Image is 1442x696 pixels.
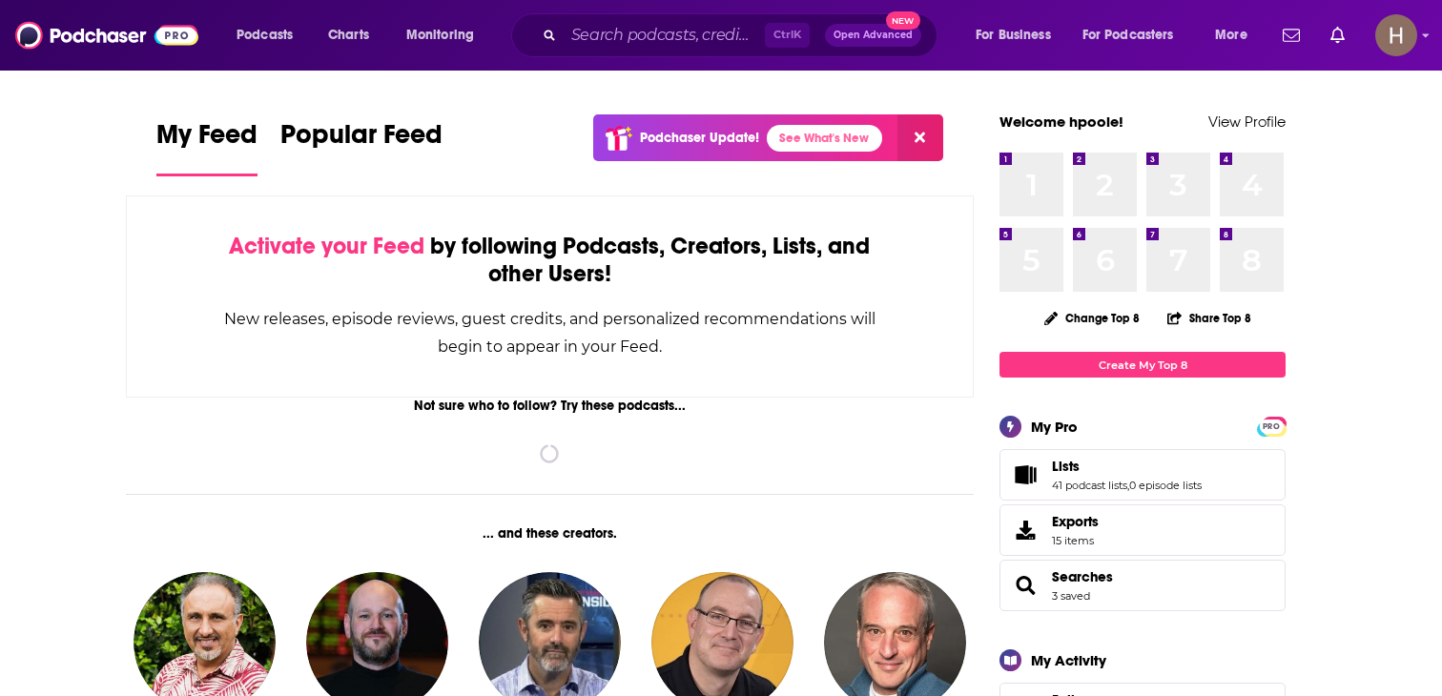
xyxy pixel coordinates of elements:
span: 15 items [1052,534,1099,547]
button: open menu [223,20,318,51]
div: by following Podcasts, Creators, Lists, and other Users! [222,233,877,288]
span: Exports [1006,517,1044,543]
span: Popular Feed [280,118,443,162]
span: Activate your Feed [229,232,424,260]
button: open menu [393,20,499,51]
button: Open AdvancedNew [825,24,921,47]
span: Lists [1052,458,1080,475]
button: open menu [962,20,1075,51]
span: Logged in as hpoole [1375,14,1417,56]
div: New releases, episode reviews, guest credits, and personalized recommendations will begin to appe... [222,305,877,360]
a: Popular Feed [280,118,443,176]
img: Podchaser - Follow, Share and Rate Podcasts [15,17,198,53]
span: More [1215,22,1247,49]
a: Create My Top 8 [999,352,1286,378]
a: Welcome hpoole! [999,113,1123,131]
span: Searches [999,560,1286,611]
span: PRO [1260,420,1283,434]
a: PRO [1260,419,1283,433]
span: Podcasts [237,22,293,49]
a: 0 episode lists [1129,479,1202,492]
div: Search podcasts, credits, & more... [529,13,956,57]
span: Ctrl K [765,23,810,48]
a: Charts [316,20,381,51]
a: Searches [1006,572,1044,599]
a: Lists [1006,461,1044,488]
span: Exports [1052,513,1099,530]
a: View Profile [1208,113,1286,131]
span: , [1127,479,1129,492]
span: Monitoring [406,22,474,49]
a: Searches [1052,568,1113,585]
a: Show notifications dropdown [1323,19,1352,51]
div: My Pro [1031,418,1078,436]
span: For Podcasters [1082,22,1174,49]
span: Lists [999,449,1286,501]
div: My Activity [1031,651,1106,669]
a: Show notifications dropdown [1275,19,1308,51]
a: Exports [999,504,1286,556]
div: ... and these creators. [126,525,974,542]
span: New [886,11,920,30]
span: My Feed [156,118,257,162]
button: Share Top 8 [1166,299,1252,337]
a: My Feed [156,118,257,176]
span: Charts [328,22,369,49]
p: Podchaser Update! [640,130,759,146]
a: 41 podcast lists [1052,479,1127,492]
span: Open Advanced [834,31,913,40]
button: Show profile menu [1375,14,1417,56]
input: Search podcasts, credits, & more... [564,20,765,51]
img: User Profile [1375,14,1417,56]
a: 3 saved [1052,589,1090,603]
a: Lists [1052,458,1202,475]
button: open menu [1070,20,1202,51]
a: See What's New [767,125,882,152]
div: Not sure who to follow? Try these podcasts... [126,398,974,414]
button: Change Top 8 [1033,306,1151,330]
span: For Business [976,22,1051,49]
button: open menu [1202,20,1271,51]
